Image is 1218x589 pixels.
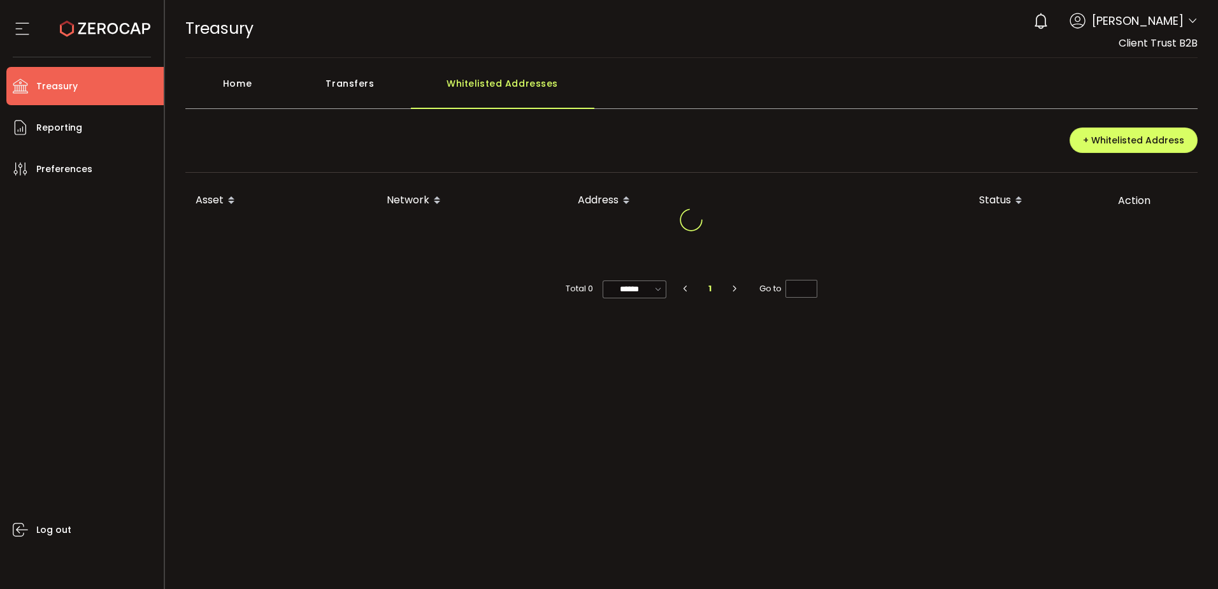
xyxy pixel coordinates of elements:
span: Treasury [36,77,78,96]
li: 1 [699,280,722,298]
span: [PERSON_NAME] [1092,12,1184,29]
span: Preferences [36,160,92,178]
span: Total 0 [566,280,593,298]
span: Log out [36,521,71,539]
span: Treasury [185,17,254,40]
span: Go to [759,280,817,298]
div: Transfers [290,71,411,109]
span: Client Trust B2B [1119,36,1198,50]
div: Whitelisted Addresses [411,71,594,109]
iframe: Chat Widget [933,76,1218,589]
span: Reporting [36,119,82,137]
div: Home [185,71,290,109]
